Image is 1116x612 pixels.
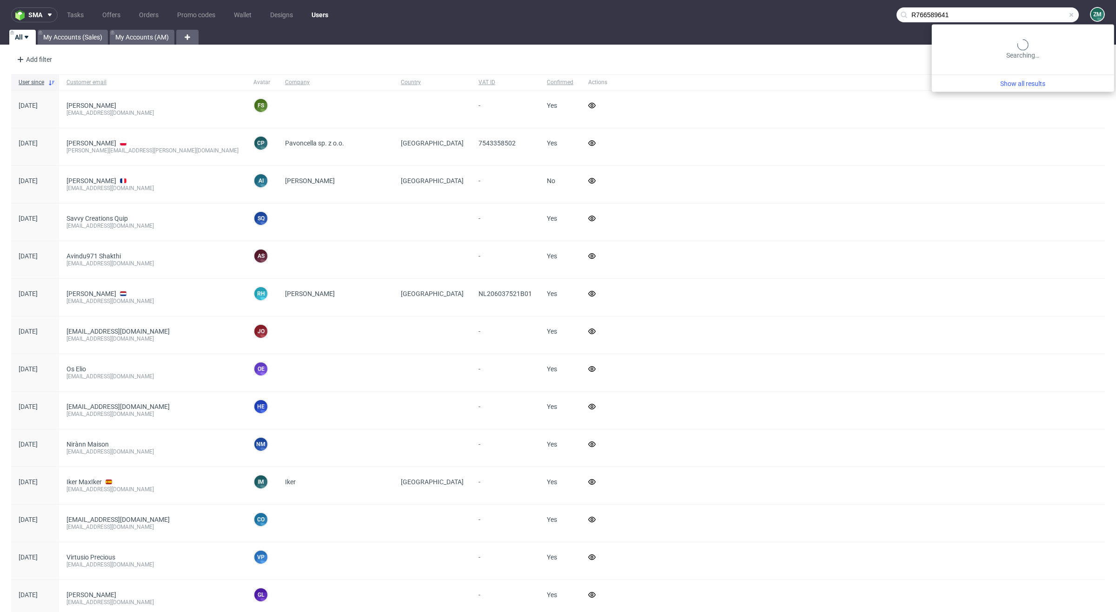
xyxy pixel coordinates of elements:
[110,30,174,45] a: My Accounts (AM)
[401,478,464,486] span: [GEOGRAPHIC_DATA]
[265,7,299,22] a: Designs
[478,215,480,222] span: -
[9,30,36,45] a: All
[254,438,267,451] figcaption: NM
[547,177,555,184] span: No
[478,553,480,561] span: -
[66,403,170,410] a: [EMAIL_ADDRESS][DOMAIN_NAME]
[478,177,480,184] span: -
[66,335,239,342] div: [EMAIL_ADDRESS][DOMAIN_NAME]
[66,215,128,222] a: Savvy Creations Quip
[478,139,516,147] span: 7543358502
[547,290,557,297] span: Yes
[66,516,170,523] a: [EMAIL_ADDRESS][DOMAIN_NAME]
[228,7,257,22] a: Wallet
[547,139,557,147] span: Yes
[66,184,239,192] div: [EMAIL_ADDRESS][DOMAIN_NAME]
[936,79,1110,88] a: Show all results
[66,553,115,561] a: Virtusio Precious
[254,325,267,338] figcaption: jo
[254,400,267,413] figcaption: he
[254,137,267,150] figcaption: CP
[254,287,267,300] figcaption: RH
[547,215,557,222] span: Yes
[478,403,480,410] span: -
[66,222,239,230] div: [EMAIL_ADDRESS][DOMAIN_NAME]
[478,516,480,523] span: -
[936,39,1110,60] div: Searching…
[19,553,38,561] span: [DATE]
[19,290,38,297] span: [DATE]
[66,290,116,297] a: [PERSON_NAME]
[285,290,335,297] span: [PERSON_NAME]
[547,516,557,523] span: Yes
[66,147,239,154] div: [PERSON_NAME][EMAIL_ADDRESS][PERSON_NAME][DOMAIN_NAME]
[285,79,386,86] span: Company
[66,252,121,260] a: Avindu971 Shakthi
[66,79,239,86] span: Customer email
[547,591,557,599] span: Yes
[401,79,464,86] span: Country
[547,553,557,561] span: Yes
[133,7,164,22] a: Orders
[254,551,267,564] figcaption: VP
[66,591,116,599] a: [PERSON_NAME]
[254,250,267,263] figcaption: AS
[478,591,480,599] span: -
[172,7,221,22] a: Promo codes
[478,252,480,260] span: -
[66,561,239,568] div: [EMAIL_ADDRESS][DOMAIN_NAME]
[401,177,464,184] span: [GEOGRAPHIC_DATA]
[478,478,480,486] span: -
[19,139,38,147] span: [DATE]
[254,174,267,187] figcaption: AI
[547,328,557,335] span: Yes
[66,139,116,147] a: [PERSON_NAME]
[588,79,607,86] span: Actions
[547,79,573,86] span: Confirmed
[13,52,54,67] div: Add filter
[547,365,557,373] span: Yes
[19,591,38,599] span: [DATE]
[254,513,267,526] figcaption: co
[19,177,38,184] span: [DATE]
[19,478,38,486] span: [DATE]
[285,478,296,486] span: Iker
[15,10,28,20] img: logo
[254,212,267,225] figcaption: SQ
[254,588,267,601] figcaption: GL
[254,475,267,488] figcaption: IM
[478,441,480,448] span: -
[66,373,239,380] div: [EMAIL_ADDRESS][DOMAIN_NAME]
[66,260,239,267] div: [EMAIL_ADDRESS][DOMAIN_NAME]
[61,7,89,22] a: Tasks
[66,441,109,448] a: Nirànn Maison
[1091,8,1104,21] figcaption: ZM
[254,362,267,375] figcaption: OE
[285,139,344,147] span: Pavoncella sp. z o.o.
[19,365,38,373] span: [DATE]
[478,328,480,335] span: -
[66,448,239,455] div: [EMAIL_ADDRESS][DOMAIN_NAME]
[547,441,557,448] span: Yes
[97,7,126,22] a: Offers
[66,599,239,606] div: [EMAIL_ADDRESS][DOMAIN_NAME]
[285,177,335,184] span: [PERSON_NAME]
[66,177,116,184] a: [PERSON_NAME]
[306,7,334,22] a: Users
[547,102,557,109] span: Yes
[19,79,44,86] span: User since
[66,410,239,418] div: [EMAIL_ADDRESS][DOMAIN_NAME]
[19,252,38,260] span: [DATE]
[19,215,38,222] span: [DATE]
[38,30,108,45] a: My Accounts (Sales)
[28,12,42,18] span: sma
[66,478,102,486] a: Iker MaxIker
[66,328,170,335] a: [EMAIL_ADDRESS][DOMAIN_NAME]
[478,290,532,297] span: NL206037521B01
[19,441,38,448] span: [DATE]
[66,297,239,305] div: [EMAIL_ADDRESS][DOMAIN_NAME]
[547,478,557,486] span: Yes
[66,486,239,493] div: [EMAIL_ADDRESS][DOMAIN_NAME]
[254,99,267,112] figcaption: FS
